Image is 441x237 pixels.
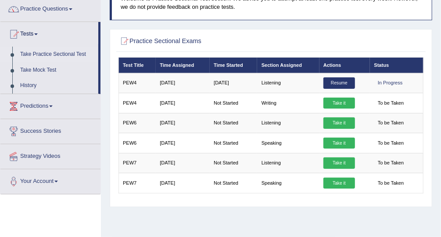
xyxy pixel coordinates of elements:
[323,77,355,89] a: Resume
[0,144,100,166] a: Strategy Videos
[210,153,258,173] td: Not Started
[118,113,156,133] td: PEW6
[374,178,408,189] span: To be Taken
[156,173,210,193] td: [DATE]
[257,73,319,93] td: Listening
[210,133,258,153] td: Not Started
[257,133,319,153] td: Speaking
[257,93,319,113] td: Writing
[0,22,98,44] a: Tests
[374,98,408,109] span: To be Taken
[156,58,210,73] th: Time Assigned
[374,117,408,129] span: To be Taken
[210,93,258,113] td: Not Started
[118,93,156,113] td: PEW4
[156,73,210,93] td: [DATE]
[118,153,156,173] td: PEW7
[323,117,355,129] a: Take it
[257,58,319,73] th: Section Assigned
[210,173,258,193] td: Not Started
[374,138,408,149] span: To be Taken
[16,78,98,94] a: History
[323,98,355,109] a: Take it
[156,153,210,173] td: [DATE]
[374,77,407,89] div: In Progress
[210,58,258,73] th: Time Started
[210,73,258,93] td: [DATE]
[374,157,408,169] span: To be Taken
[257,173,319,193] td: Speaking
[118,73,156,93] td: PEW4
[118,36,308,47] h2: Practice Sectional Exams
[319,58,370,73] th: Actions
[118,133,156,153] td: PEW6
[156,133,210,153] td: [DATE]
[0,119,100,141] a: Success Stories
[257,153,319,173] td: Listening
[323,138,355,149] a: Take it
[210,113,258,133] td: Not Started
[118,173,156,193] td: PEW7
[156,93,210,113] td: [DATE]
[0,169,100,191] a: Your Account
[323,178,355,189] a: Take it
[0,94,100,116] a: Predictions
[16,62,98,78] a: Take Mock Test
[323,157,355,169] a: Take it
[370,58,423,73] th: Status
[257,113,319,133] td: Listening
[156,113,210,133] td: [DATE]
[16,47,98,62] a: Take Practice Sectional Test
[118,58,156,73] th: Test Title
